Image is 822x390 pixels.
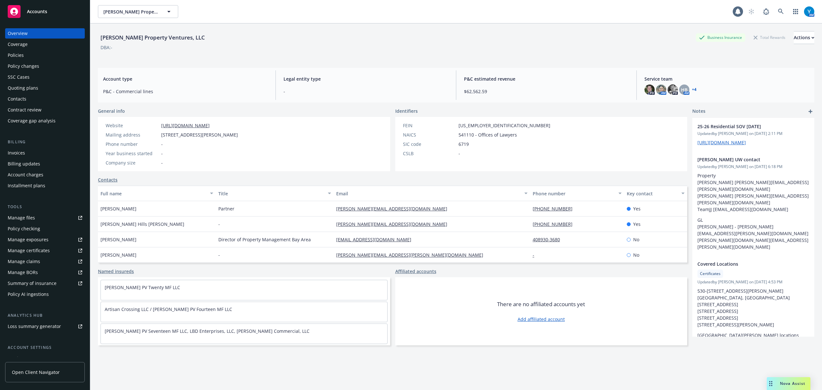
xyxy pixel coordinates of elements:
[403,150,456,157] div: CSLB
[459,141,469,147] span: 6719
[106,131,159,138] div: Mailing address
[656,84,666,95] img: photo
[8,105,41,115] div: Contract review
[5,204,85,210] div: Tools
[218,221,220,227] span: -
[692,118,814,151] div: 25-26 Residential SOV [DATE]Updatedby [PERSON_NAME] on [DATE] 2:11 PM[URL][DOMAIN_NAME]
[5,267,85,278] a: Manage BORs
[774,5,787,18] a: Search
[697,279,809,285] span: Updated by [PERSON_NAME] on [DATE] 4:53 PM
[750,33,789,41] div: Total Rewards
[5,50,85,60] a: Policies
[8,116,56,126] div: Coverage gap analysis
[8,267,38,278] div: Manage BORs
[8,278,57,288] div: Summary of insurance
[8,170,43,180] div: Account charges
[8,28,28,39] div: Overview
[8,181,45,191] div: Installment plans
[161,159,163,166] span: -
[697,172,809,213] p: Property [PERSON_NAME] [PERSON_NAME][EMAIL_ADDRESS][PERSON_NAME][DOMAIN_NAME] [PERSON_NAME] [PERS...
[98,186,216,201] button: Full name
[5,3,85,21] a: Accounts
[807,108,814,115] a: add
[780,381,805,386] span: Nova Assist
[101,190,206,197] div: Full name
[5,235,85,245] a: Manage exposures
[8,72,30,82] div: SSC Cases
[5,159,85,169] a: Billing updates
[700,271,721,277] span: Certificates
[5,105,85,115] a: Contract review
[518,316,565,323] a: Add affiliated account
[216,186,334,201] button: Title
[5,344,85,351] div: Account settings
[8,83,38,93] div: Quoting plans
[403,141,456,147] div: SIC code
[106,122,159,129] div: Website
[697,139,746,146] a: [URL][DOMAIN_NAME]
[5,278,85,288] a: Summary of insurance
[692,255,814,350] div: Covered LocationsCertificatesUpdatedby [PERSON_NAME] on [DATE] 4:53 PM530-[STREET_ADDRESS][PERSON...
[697,131,809,137] span: Updated by [PERSON_NAME] on [DATE] 2:11 PM
[105,284,180,290] a: [PERSON_NAME] PV Twenty MF LLC
[98,268,134,275] a: Named insureds
[692,151,814,255] div: [PERSON_NAME] UW contactUpdatedby [PERSON_NAME] on [DATE] 6:18 PMProperty [PERSON_NAME] [PERSON_N...
[8,61,39,71] div: Policy changes
[105,306,232,312] a: Artisan Crossing LLC / [PERSON_NAME] PV Fourteen MF LLC
[5,94,85,104] a: Contacts
[697,288,809,328] p: 530-[STREET_ADDRESS][PERSON_NAME] [GEOGRAPHIC_DATA], [GEOGRAPHIC_DATA] [STREET_ADDRESS] [STREET_A...
[403,131,456,138] div: NAICS
[8,353,35,364] div: Service team
[8,50,24,60] div: Policies
[5,61,85,71] a: Policy changes
[697,261,792,267] span: Covered Locations
[767,377,810,390] button: Nova Assist
[697,164,809,170] span: Updated by [PERSON_NAME] on [DATE] 6:18 PM
[101,252,136,258] span: [PERSON_NAME]
[5,139,85,145] div: Billing
[161,122,210,129] a: [URL][DOMAIN_NAME]
[98,108,125,114] span: General info
[98,33,207,42] div: [PERSON_NAME] Property Ventures, LLC
[5,224,85,234] a: Policy checking
[533,252,539,258] a: -
[533,206,578,212] a: [PHONE_NUMBER]
[804,6,814,17] img: photo
[101,44,112,51] div: DBA: -
[284,88,448,95] span: -
[697,123,792,130] span: 25-26 Residential SOV [DATE]
[336,190,520,197] div: Email
[5,181,85,191] a: Installment plans
[106,159,159,166] div: Company size
[633,252,639,258] span: No
[696,33,745,41] div: Business Insurance
[633,236,639,243] span: No
[459,150,460,157] span: -
[692,108,705,115] span: Notes
[334,186,530,201] button: Email
[218,205,234,212] span: Partner
[697,332,809,345] p: [GEOGRAPHIC_DATA][PERSON_NAME] locations have their own Configuration/Master
[8,94,26,104] div: Contacts
[336,221,452,227] a: [PERSON_NAME][EMAIL_ADDRESS][DOMAIN_NAME]
[5,245,85,256] a: Manage certificates
[459,122,550,129] span: [US_EMPLOYER_IDENTIFICATION_NUMBER]
[794,31,814,44] div: Actions
[533,190,615,197] div: Phone number
[161,141,163,147] span: -
[336,236,416,243] a: [EMAIL_ADDRESS][DOMAIN_NAME]
[464,88,629,95] span: $62,562.59
[530,186,625,201] button: Phone number
[8,256,40,267] div: Manage claims
[497,300,585,308] span: There are no affiliated accounts yet
[98,176,118,183] a: Contacts
[161,131,238,138] span: [STREET_ADDRESS][PERSON_NAME]
[101,221,184,227] span: [PERSON_NAME] Hills [PERSON_NAME]
[8,321,61,332] div: Loss summary generator
[8,245,50,256] div: Manage certificates
[533,221,578,227] a: [PHONE_NUMBER]
[395,268,436,275] a: Affiliated accounts
[697,156,792,163] span: [PERSON_NAME] UW contact
[336,206,452,212] a: [PERSON_NAME][EMAIL_ADDRESS][DOMAIN_NAME]
[5,353,85,364] a: Service team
